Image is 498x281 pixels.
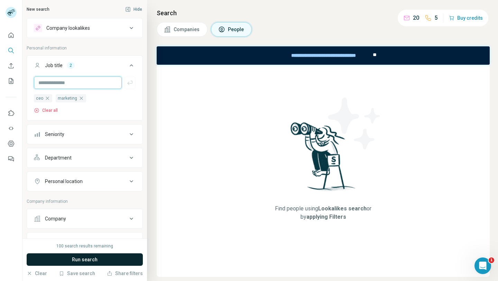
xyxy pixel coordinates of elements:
div: 2 [67,62,75,69]
span: ceo [36,95,43,101]
button: Save search [59,270,95,277]
img: Surfe Illustration - Woman searching with binoculars [287,120,359,198]
button: Job title2 [27,57,142,76]
iframe: Intercom live chat [474,257,491,274]
img: Surfe Illustration - Stars [323,92,386,155]
button: Feedback [6,153,17,165]
button: Dashboard [6,137,17,150]
button: Hide [120,4,147,15]
iframe: Banner [157,46,490,65]
button: Share filters [107,270,143,277]
button: My lists [6,75,17,87]
button: Company [27,210,142,227]
span: Run search [72,256,98,263]
p: 20 [413,14,419,22]
div: Company lookalikes [46,25,90,31]
button: Run search [27,253,143,266]
span: People [228,26,245,33]
button: Clear [27,270,47,277]
p: Personal information [27,45,143,51]
h4: Search [157,8,490,18]
button: Quick start [6,29,17,42]
div: Personal location [45,178,83,185]
p: 5 [434,14,437,22]
button: Enrich CSV [6,60,17,72]
div: Seniority [45,131,64,138]
button: Clear all [34,107,58,114]
div: 100 search results remaining [56,243,113,249]
span: Lookalikes search [318,205,367,212]
button: Industry [27,234,142,251]
div: Company [45,215,66,222]
div: Department [45,154,72,161]
div: New search [27,6,49,12]
button: Use Surfe API [6,122,17,135]
button: Use Surfe on LinkedIn [6,107,17,119]
button: Personal location [27,173,142,190]
button: Search [6,44,17,57]
button: Department [27,149,142,166]
span: marketing [58,95,77,101]
span: 1 [489,257,494,263]
button: Company lookalikes [27,20,142,36]
button: Buy credits [449,13,483,23]
button: Seniority [27,126,142,143]
p: Company information [27,198,143,205]
span: Find people using or by [267,205,379,221]
span: Companies [174,26,200,33]
div: Job title [45,62,63,69]
span: applying Filters [306,214,346,220]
